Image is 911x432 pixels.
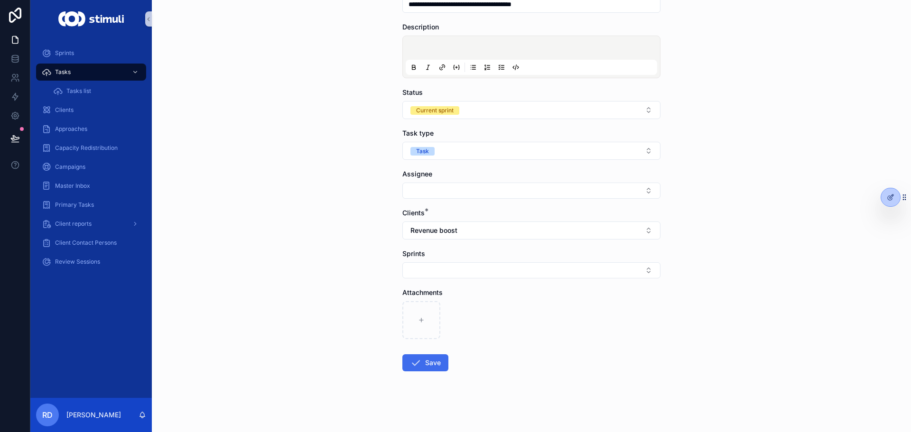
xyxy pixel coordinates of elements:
button: Select Button [402,142,660,160]
span: Primary Tasks [55,201,94,209]
span: Clients [402,209,425,217]
a: Client reports [36,215,146,232]
div: Current sprint [416,106,454,115]
a: Clients [36,101,146,119]
span: Tasks list [66,87,91,95]
span: Review Sessions [55,258,100,266]
span: Master Inbox [55,182,90,190]
button: Select Button [402,101,660,119]
a: Campaigns [36,158,146,175]
p: [PERSON_NAME] [66,410,121,420]
span: Clients [55,106,74,114]
span: Client reports [55,220,92,228]
span: RD [42,409,53,421]
a: Master Inbox [36,177,146,194]
a: Client Contact Persons [36,234,146,251]
button: Select Button [402,221,660,239]
span: Approaches [55,125,87,133]
a: Review Sessions [36,253,146,270]
div: Task [416,147,429,156]
a: Tasks [36,64,146,81]
span: Description [402,23,439,31]
span: Task type [402,129,434,137]
span: Client Contact Persons [55,239,117,247]
span: Tasks [55,68,71,76]
span: Assignee [402,170,432,178]
button: Select Button [402,183,660,199]
a: Tasks list [47,83,146,100]
span: Attachments [402,288,443,296]
button: Save [402,354,448,371]
span: Revenue boost [410,226,457,235]
a: Approaches [36,120,146,138]
span: Campaigns [55,163,85,171]
span: Status [402,88,423,96]
span: Sprints [402,249,425,257]
button: Select Button [402,262,660,278]
div: scrollable content [30,38,152,283]
a: Primary Tasks [36,196,146,213]
span: Sprints [55,49,74,57]
span: Capacity Redistribution [55,144,118,152]
img: App logo [58,11,123,27]
a: Capacity Redistribution [36,139,146,156]
a: Sprints [36,45,146,62]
